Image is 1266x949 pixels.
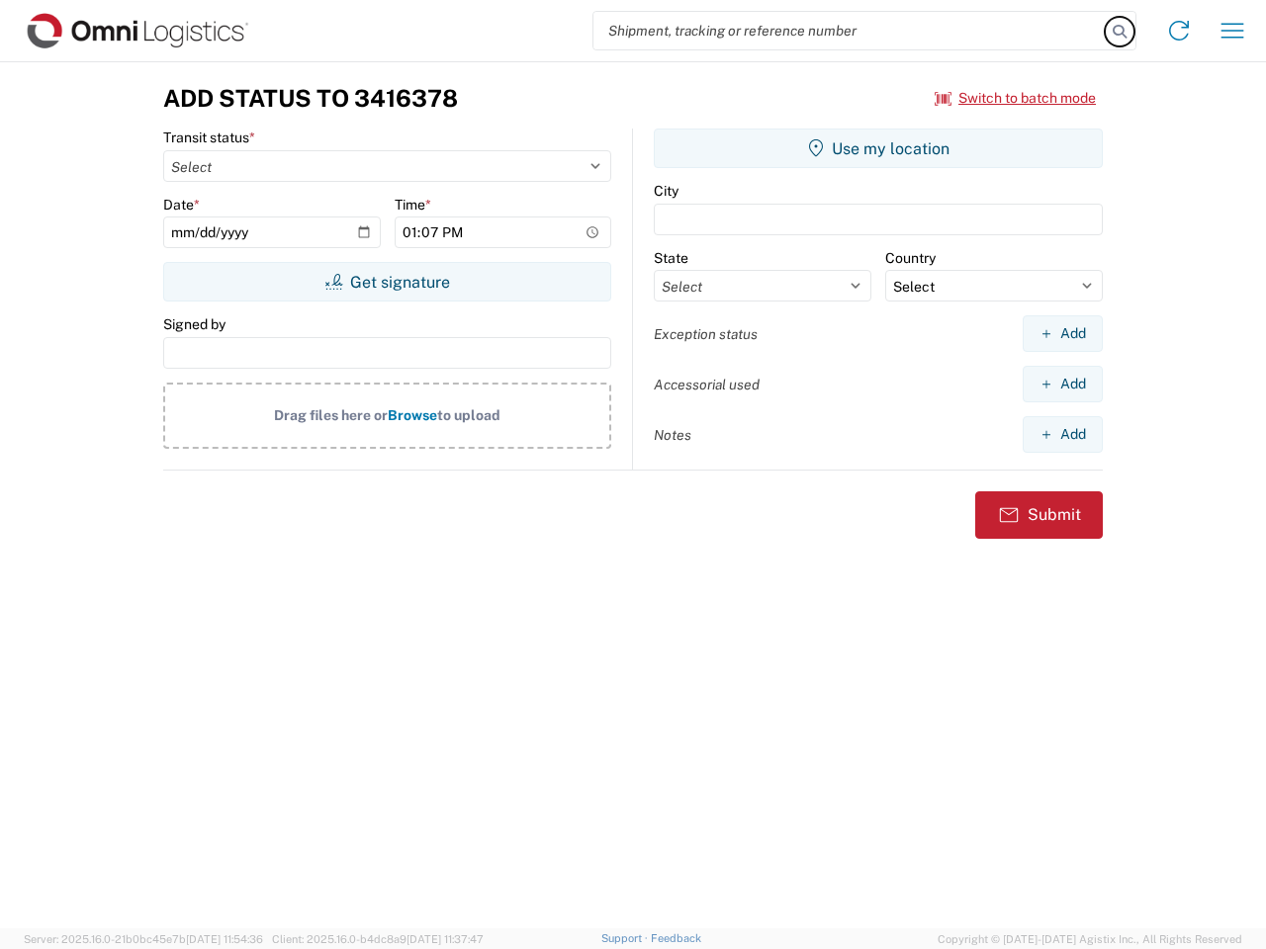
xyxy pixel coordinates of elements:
[24,933,263,945] span: Server: 2025.16.0-21b0bc45e7b
[163,262,611,302] button: Get signature
[593,12,1106,49] input: Shipment, tracking or reference number
[407,933,484,945] span: [DATE] 11:37:47
[654,182,678,200] label: City
[272,933,484,945] span: Client: 2025.16.0-b4dc8a9
[1023,366,1103,402] button: Add
[1023,315,1103,352] button: Add
[654,325,758,343] label: Exception status
[975,491,1103,539] button: Submit
[654,249,688,267] label: State
[163,129,255,146] label: Transit status
[388,407,437,423] span: Browse
[163,84,458,113] h3: Add Status to 3416378
[601,932,651,944] a: Support
[654,376,760,393] label: Accessorial used
[935,82,1096,115] button: Switch to batch mode
[938,930,1242,948] span: Copyright © [DATE]-[DATE] Agistix Inc., All Rights Reserved
[651,932,701,944] a: Feedback
[654,426,691,444] label: Notes
[163,315,226,333] label: Signed by
[437,407,500,423] span: to upload
[1023,416,1103,453] button: Add
[186,933,263,945] span: [DATE] 11:54:36
[163,196,200,214] label: Date
[274,407,388,423] span: Drag files here or
[654,129,1103,168] button: Use my location
[395,196,431,214] label: Time
[885,249,936,267] label: Country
